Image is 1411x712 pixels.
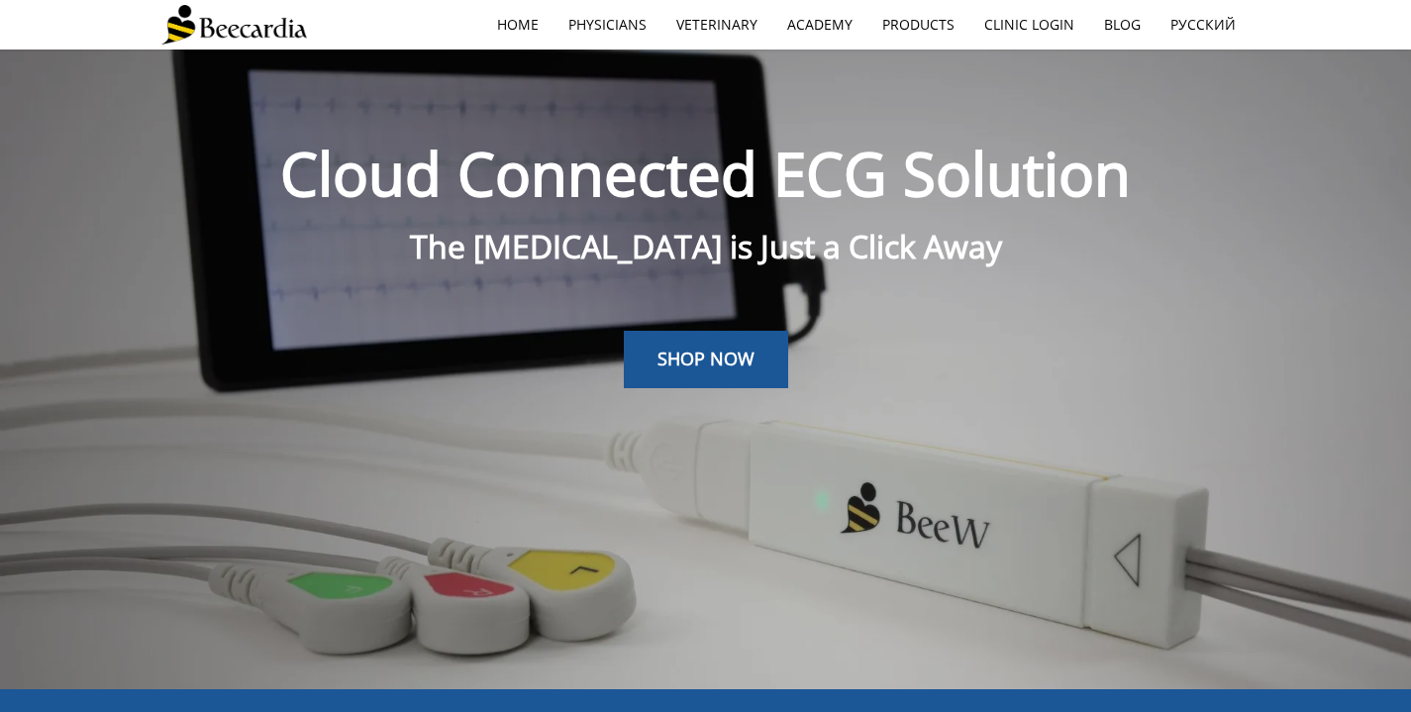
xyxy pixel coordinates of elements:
span: SHOP NOW [657,347,755,370]
a: Academy [772,2,867,48]
span: The [MEDICAL_DATA] is Just a Click Away [410,225,1002,267]
img: Beecardia [161,5,307,45]
a: Русский [1156,2,1251,48]
a: Physicians [554,2,661,48]
a: Blog [1089,2,1156,48]
a: Clinic Login [969,2,1089,48]
a: Veterinary [661,2,772,48]
a: SHOP NOW [624,331,788,388]
a: home [482,2,554,48]
span: Cloud Connected ECG Solution [280,133,1131,214]
a: Products [867,2,969,48]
